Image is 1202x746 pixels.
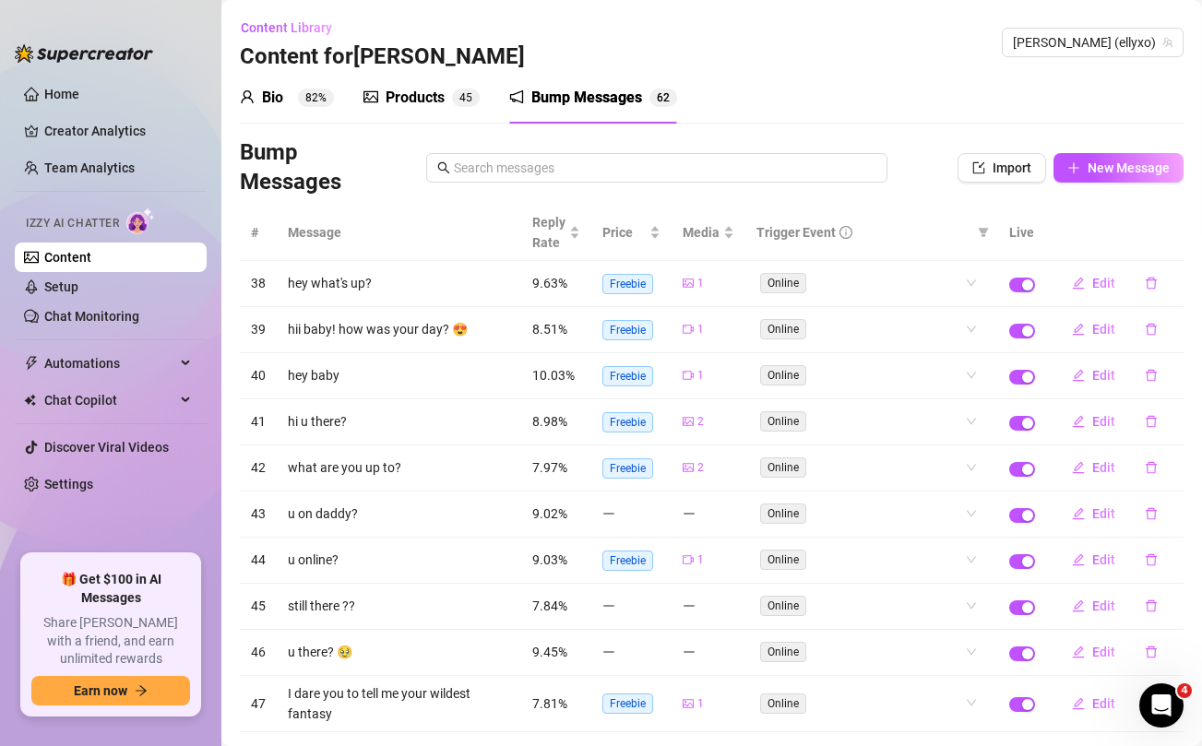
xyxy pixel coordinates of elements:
[44,160,135,175] a: Team Analytics
[1013,29,1172,56] span: Elizabeth (ellyxo)
[1072,697,1085,710] span: edit
[1057,407,1130,436] button: Edit
[298,89,334,107] sup: 82%
[1057,453,1130,482] button: Edit
[760,273,806,293] span: Online
[1057,268,1130,298] button: Edit
[44,349,175,378] span: Automations
[760,693,806,714] span: Online
[760,642,806,662] span: Online
[240,42,525,72] h3: Content for [PERSON_NAME]
[126,207,155,234] img: AI Chatter
[44,477,93,491] a: Settings
[1092,368,1115,383] span: Edit
[1053,153,1184,183] button: New Message
[602,551,653,571] span: Freebie
[277,399,521,445] td: hi u there?
[74,683,127,698] span: Earn now
[663,91,670,104] span: 2
[993,160,1031,175] span: Import
[958,153,1046,183] button: Import
[1057,689,1130,718] button: Edit
[363,89,378,104] span: picture
[1145,507,1158,520] span: delete
[240,89,255,104] span: user
[697,459,704,477] span: 2
[683,554,694,565] span: video-camera
[1130,545,1172,574] button: delete
[532,552,567,567] span: 9.03%
[277,491,521,538] td: u on daddy?
[1072,461,1085,474] span: edit
[240,676,277,732] td: 47
[1145,415,1158,428] span: delete
[683,416,694,427] span: picture
[972,161,985,174] span: import
[602,693,653,714] span: Freebie
[1072,645,1085,658] span: edit
[44,440,169,455] a: Discover Viral Videos
[1130,453,1172,482] button: delete
[240,261,277,307] td: 38
[240,630,277,676] td: 46
[1072,369,1085,382] span: edit
[44,250,91,265] a: Content
[1092,506,1115,521] span: Edit
[649,89,677,107] sup: 62
[1092,414,1115,429] span: Edit
[1162,37,1173,48] span: team
[240,399,277,445] td: 41
[509,89,524,104] span: notification
[1092,552,1115,567] span: Edit
[386,87,445,109] div: Products
[974,219,993,246] span: filter
[1092,322,1115,337] span: Edit
[683,370,694,381] span: video-camera
[760,503,806,524] span: Online
[240,138,403,197] h3: Bump Messages
[26,215,119,232] span: Izzy AI Chatter
[31,571,190,607] span: 🎁 Get $100 in AI Messages
[1057,499,1130,528] button: Edit
[459,91,466,104] span: 4
[44,309,139,324] a: Chat Monitoring
[1057,314,1130,344] button: Edit
[998,205,1046,261] th: Live
[277,307,521,353] td: hii baby! how was your day? 😍
[135,684,148,697] span: arrow-right
[839,226,852,239] span: info-circle
[1072,323,1085,336] span: edit
[532,506,567,521] span: 9.02%
[240,538,277,584] td: 44
[697,551,704,569] span: 1
[1072,553,1085,566] span: edit
[602,507,615,520] span: minus
[1057,545,1130,574] button: Edit
[697,275,704,292] span: 1
[1145,553,1158,566] span: delete
[277,261,521,307] td: hey what's up?
[437,161,450,174] span: search
[240,584,277,630] td: 45
[1139,683,1184,728] iframe: Intercom live chat
[1092,460,1115,475] span: Edit
[31,676,190,705] button: Earn nowarrow-right
[760,457,806,478] span: Online
[240,205,277,261] th: #
[277,676,521,732] td: I dare you to tell me your wildest fantasy
[240,491,277,538] td: 43
[44,279,78,294] a: Setup
[454,158,876,178] input: Search messages
[1145,323,1158,336] span: delete
[1072,277,1085,290] span: edit
[44,87,79,101] a: Home
[697,695,704,713] span: 1
[277,205,521,261] th: Message
[277,584,521,630] td: still there ??
[532,368,575,383] span: 10.03%
[1072,599,1085,612] span: edit
[24,394,36,407] img: Chat Copilot
[760,365,806,385] span: Online
[277,353,521,399] td: hey baby
[44,116,192,146] a: Creator Analytics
